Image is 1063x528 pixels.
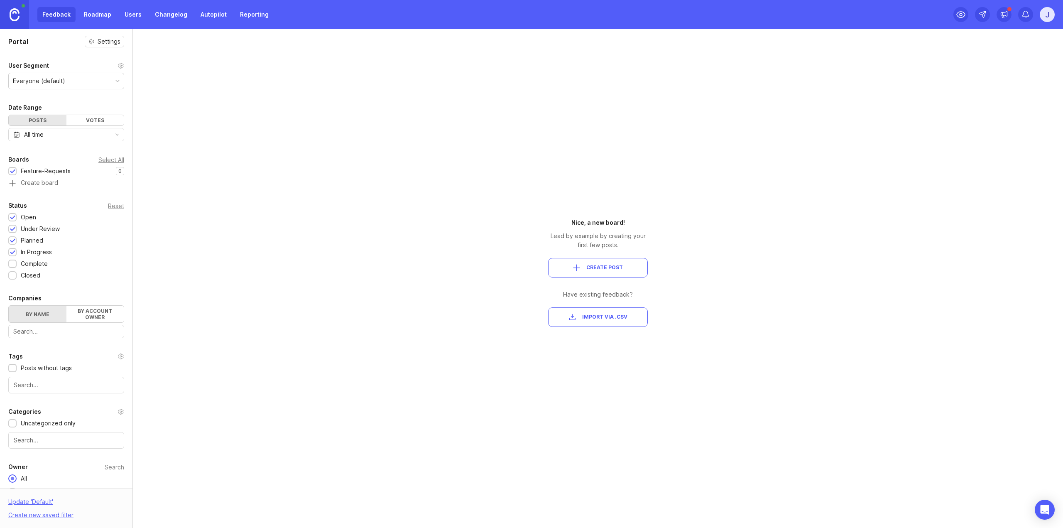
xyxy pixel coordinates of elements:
a: Changelog [150,7,192,22]
div: Tags [8,351,23,361]
div: Boards [8,155,29,165]
a: Create board [8,180,124,187]
input: Search... [13,327,119,336]
p: 0 [118,168,122,174]
label: By account owner [66,306,124,322]
a: Autopilot [196,7,232,22]
div: In Progress [21,248,52,257]
div: Planned [21,236,43,245]
label: By name [9,306,66,322]
div: Closed [21,271,40,280]
img: Canny Home [10,8,20,21]
input: Search... [14,436,119,445]
button: Import via .csv [548,307,648,327]
div: Create new saved filter [8,511,73,520]
div: Date Range [8,103,42,113]
div: Votes [66,115,124,125]
div: Update ' Default ' [8,497,53,511]
div: Search [105,465,124,469]
button: J [1040,7,1055,22]
div: No owner [17,487,52,496]
div: Under Review [21,224,60,233]
svg: toggle icon [110,131,124,138]
div: Feature-Requests [21,167,71,176]
div: Select All [98,157,124,162]
div: Posts without tags [21,363,72,373]
span: Import via .csv [582,314,627,321]
div: Categories [8,407,41,417]
a: Users [120,7,147,22]
div: Everyone (default) [13,76,65,86]
div: Nice, a new board! [548,218,648,227]
div: User Segment [8,61,49,71]
div: Lead by example by creating your first few posts. [548,231,648,250]
div: All time [24,130,44,139]
div: Open [21,213,36,222]
span: Create Post [586,264,623,271]
div: Owner [8,462,28,472]
a: Reporting [235,7,274,22]
div: Companies [8,293,42,303]
div: Reset [108,204,124,208]
div: Complete [21,259,48,268]
a: Roadmap [79,7,116,22]
span: Settings [98,37,120,46]
div: Uncategorized only [21,419,76,428]
div: Status [8,201,27,211]
div: Open Intercom Messenger [1035,500,1055,520]
div: All [17,474,31,483]
div: Have existing feedback? [548,290,648,299]
button: Create Post [548,258,648,278]
h1: Portal [8,37,28,47]
button: Settings [85,36,124,47]
input: Search... [14,381,119,390]
div: Posts [9,115,66,125]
